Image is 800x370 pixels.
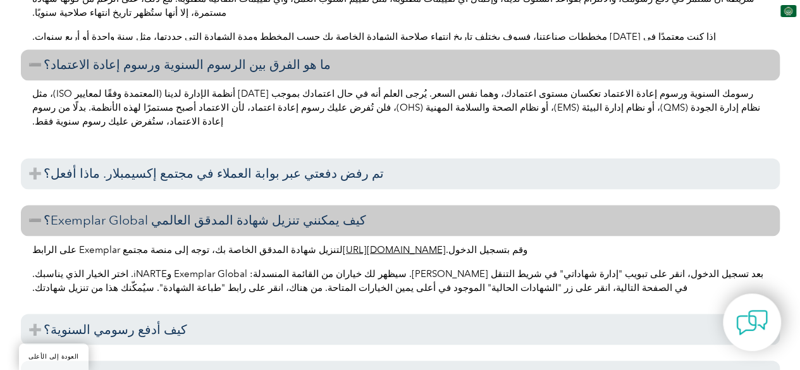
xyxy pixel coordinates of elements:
font: كيف أدفع رسومي السنوية؟ [44,321,187,336]
font: وقم بتسجيل الدخول. [446,244,527,255]
font: رسومك السنوية ورسوم إعادة الاعتماد تعكسان مستوى اعتمادك، وهما نفس السعر. يُرجى العلم أنه في حال ا... [32,88,760,127]
font: لتنزيل شهادة المدقق الخاصة بك، توجه إلى منصة مجتمع Exemplar على الرابط [32,244,343,255]
font: كيف يمكنني تنزيل شهادة المدقق العالمي Exemplar Global؟ [44,213,366,228]
font: العودة إلى الأعلى [28,353,79,361]
img: contact-chat.png [736,307,768,338]
font: ما هو الفرق بين الرسوم السنوية ورسوم إعادة الاعتماد؟ [44,57,331,72]
font: إذا كنت معتمدًا في [DATE] مخططات صناعتنا، فسوف يختلف تاريخ انتهاء صلاحية الشهادة الخاصة بك حسب ال... [32,31,716,42]
img: ar [780,5,796,17]
a: [URL][DOMAIN_NAME] [343,244,446,255]
a: العودة إلى الأعلى [19,343,89,370]
font: بعد تسجيل الدخول، انقر على تبويب "إدارة شهاداتي" في شريط التنقل [PERSON_NAME]. سيظهر لك خياران من... [32,268,763,293]
font: تم رفض دفعتي عبر بوابة العملاء في مجتمع إكسيمبلار. ماذا أفعل؟ [44,166,384,181]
